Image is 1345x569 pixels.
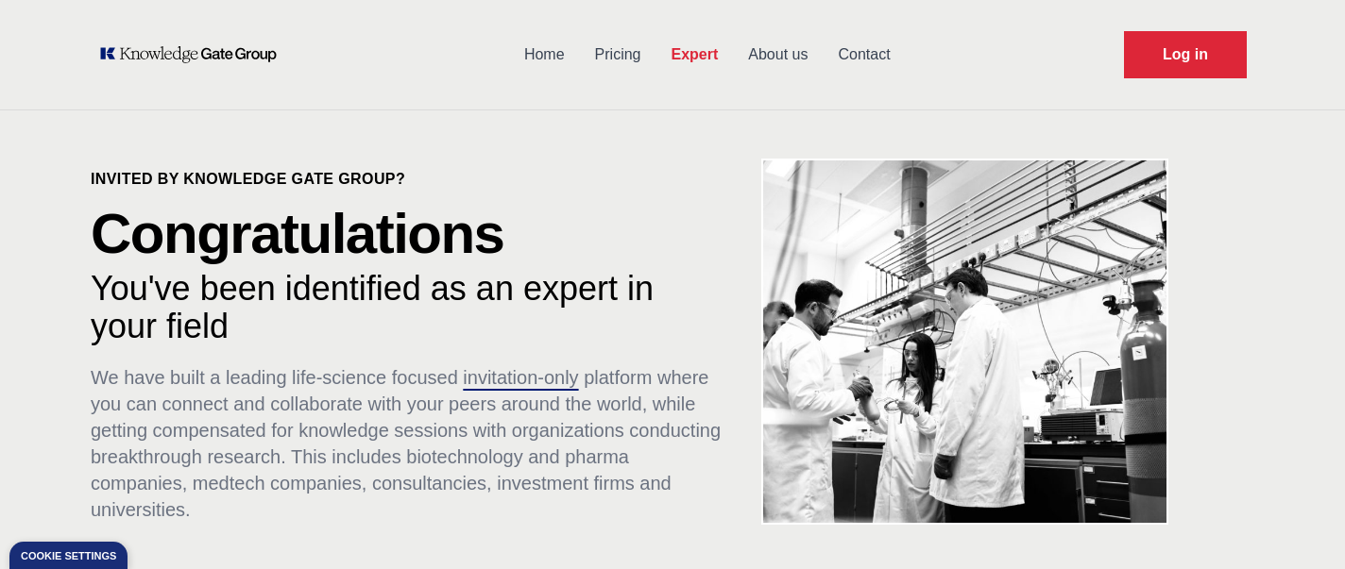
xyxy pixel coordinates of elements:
a: Contact [823,30,905,79]
a: Expert [655,30,733,79]
a: Pricing [580,30,656,79]
span: invitation-only [463,367,578,388]
p: We have built a leading life-science focused platform where you can connect and collaborate with ... [91,364,725,523]
p: You've been identified as an expert in your field [91,270,725,345]
p: Invited by Knowledge Gate Group? [91,168,725,191]
a: KOL Knowledge Platform: Talk to Key External Experts (KEE) [98,45,290,64]
div: Cookie settings [21,551,116,561]
a: About us [733,30,823,79]
img: KOL management, KEE, Therapy area experts [763,160,1166,523]
p: Congratulations [91,206,725,262]
a: Request Demo [1124,31,1247,78]
iframe: Chat Widget [1251,478,1345,569]
a: Home [509,30,580,79]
